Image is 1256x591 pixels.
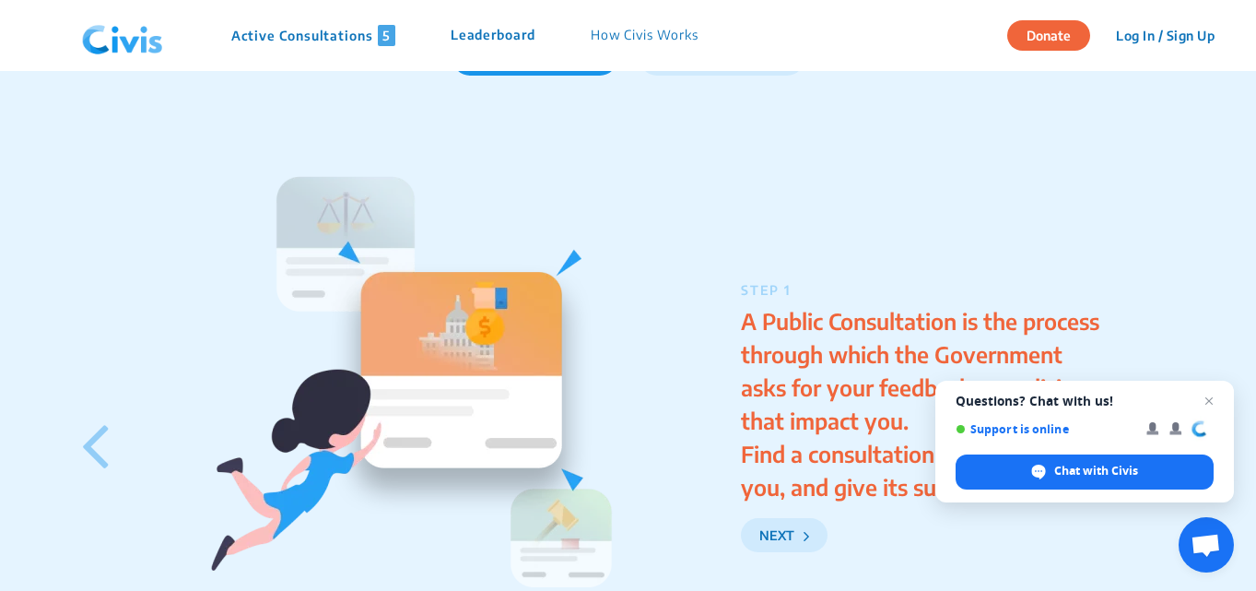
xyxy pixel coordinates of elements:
[956,455,1214,490] div: Chat with Civis
[741,304,1103,437] li: A Public Consultation is the process through which the Government asks for your feedback on polic...
[1054,463,1138,479] span: Chat with Civis
[741,281,1193,300] p: STEP 1
[1007,20,1090,51] button: Donate
[75,8,170,64] img: navlogo.png
[741,437,1103,503] li: Find a consultation that interests you, and give its summary a read.
[1198,390,1220,412] span: Close chat
[1179,517,1234,573] div: Open chat
[231,25,395,46] p: Active Consultations
[1007,25,1104,43] a: Donate
[591,25,698,46] p: How Civis Works
[956,394,1214,408] span: Questions? Chat with us!
[956,422,1133,436] span: Support is online
[1104,21,1227,50] button: Log In / Sign Up
[741,518,828,552] button: NEXT
[451,25,535,46] p: Leaderboard
[378,25,395,46] span: 5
